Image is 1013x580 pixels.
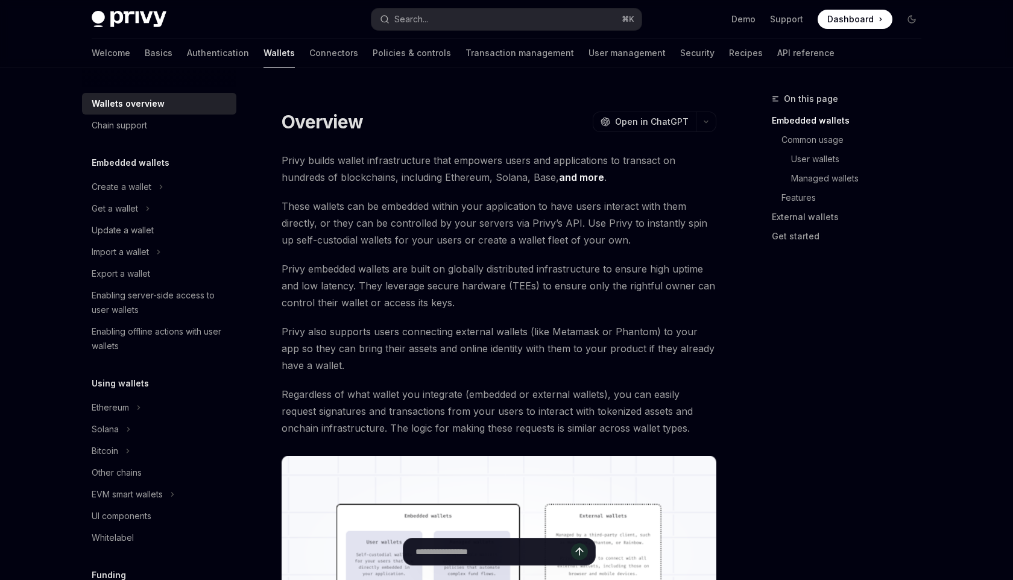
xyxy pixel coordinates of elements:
a: User management [589,39,666,68]
img: dark logo [92,11,166,28]
div: Get a wallet [92,201,138,216]
a: Demo [731,13,756,25]
div: Enabling server-side access to user wallets [92,288,229,317]
a: Recipes [729,39,763,68]
span: Privy embedded wallets are built on globally distributed infrastructure to ensure high uptime and... [282,260,716,311]
a: Enabling offline actions with user wallets [82,321,236,357]
a: Update a wallet [82,219,236,241]
a: and more [559,171,604,184]
button: Toggle dark mode [902,10,921,29]
a: Authentication [187,39,249,68]
span: These wallets can be embedded within your application to have users interact with them directly, ... [282,198,716,248]
div: Create a wallet [92,180,151,194]
a: Support [770,13,803,25]
span: ⌘ K [622,14,634,24]
span: Open in ChatGPT [615,116,689,128]
a: Get started [772,227,931,246]
h5: Using wallets [92,376,149,391]
a: Wallets [264,39,295,68]
div: Other chains [92,465,142,480]
div: Ethereum [92,400,129,415]
div: Chain support [92,118,147,133]
a: Basics [145,39,172,68]
a: External wallets [772,207,931,227]
a: Security [680,39,715,68]
div: Export a wallet [92,266,150,281]
div: Enabling offline actions with user wallets [92,324,229,353]
span: Privy builds wallet infrastructure that empowers users and applications to transact on hundreds o... [282,152,716,186]
button: Send message [571,543,588,560]
span: Regardless of what wallet you integrate (embedded or external wallets), you can easily request si... [282,386,716,437]
a: Connectors [309,39,358,68]
a: Welcome [92,39,130,68]
a: Enabling server-side access to user wallets [82,285,236,321]
h5: Embedded wallets [92,156,169,170]
a: Policies & controls [373,39,451,68]
div: UI components [92,509,151,523]
span: Dashboard [827,13,874,25]
a: Managed wallets [791,169,931,188]
div: Import a wallet [92,245,149,259]
span: On this page [784,92,838,106]
a: Embedded wallets [772,111,931,130]
div: Search... [394,12,428,27]
div: EVM smart wallets [92,487,163,502]
a: Chain support [82,115,236,136]
button: Search...⌘K [371,8,642,30]
div: Bitcoin [92,444,118,458]
h1: Overview [282,111,363,133]
a: UI components [82,505,236,527]
div: Wallets overview [92,96,165,111]
span: Privy also supports users connecting external wallets (like Metamask or Phantom) to your app so t... [282,323,716,374]
div: Solana [92,422,119,437]
a: Transaction management [465,39,574,68]
a: User wallets [791,150,931,169]
a: Whitelabel [82,527,236,549]
a: Wallets overview [82,93,236,115]
a: Dashboard [818,10,892,29]
a: Features [781,188,931,207]
div: Update a wallet [92,223,154,238]
a: Common usage [781,130,931,150]
a: Other chains [82,462,236,484]
div: Whitelabel [92,531,134,545]
a: Export a wallet [82,263,236,285]
a: API reference [777,39,835,68]
button: Open in ChatGPT [593,112,696,132]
